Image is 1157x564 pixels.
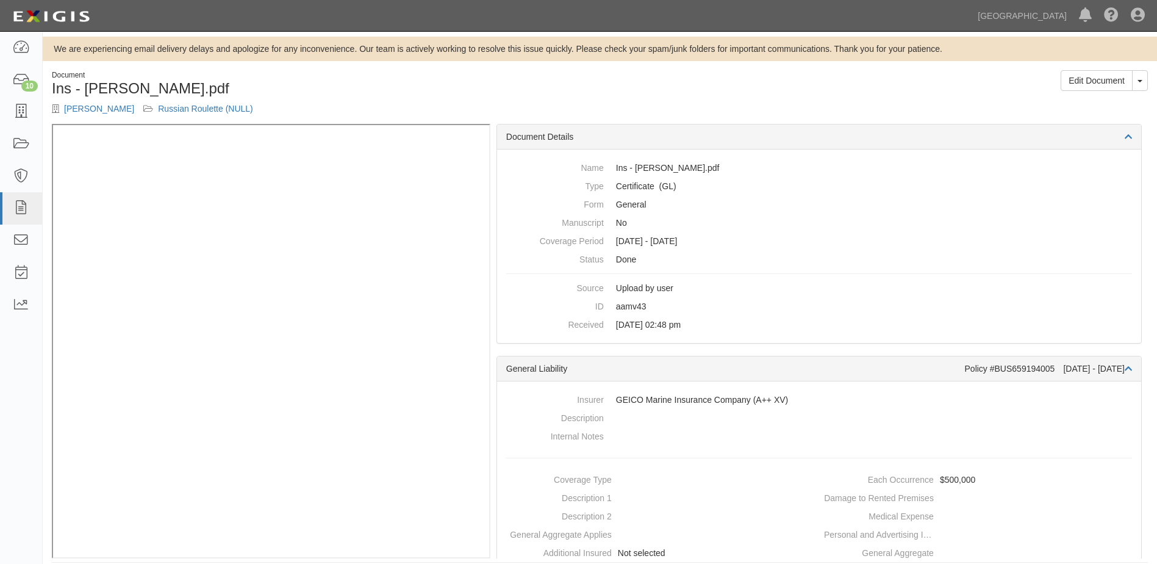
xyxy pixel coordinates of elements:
dt: Insurer [506,391,604,406]
dd: Done [506,250,1132,269]
a: Edit Document [1061,70,1133,91]
dd: Not selected [502,544,814,562]
dd: No [506,214,1132,232]
dd: General [506,195,1132,214]
div: Policy #BUS659194005 [DATE] - [DATE] [965,363,1132,375]
dd: Ins - [PERSON_NAME].pdf [506,159,1132,177]
dd: $500,000 [824,471,1136,489]
dt: General Aggregate [824,544,934,559]
div: We are experiencing email delivery delays and apologize for any inconvenience. Our team is active... [43,43,1157,55]
a: [GEOGRAPHIC_DATA] [972,4,1073,28]
dd: [DATE] - [DATE] [506,232,1132,250]
dt: ID [506,297,604,313]
dt: Additional Insured [502,544,612,559]
dt: Received [506,316,604,331]
a: [PERSON_NAME] [64,104,134,114]
dt: Form [506,195,604,211]
dt: Description 2 [502,507,612,522]
dd: aamv43 [506,297,1132,316]
div: General Liability [506,363,965,375]
dd: GEICO Marine Insurance Company (A++ XV) [506,391,1132,409]
div: 10 [21,81,38,92]
dt: Medical Expense [824,507,934,522]
dt: Personal and Advertising Injury [824,526,934,541]
dt: Internal Notes [506,427,604,443]
dt: Manuscript [506,214,604,229]
dt: Coverage Type [502,471,612,486]
i: Help Center - Complianz [1104,9,1119,23]
dt: Each Occurrence [824,471,934,486]
dt: Status [506,250,604,266]
dt: Name [506,159,604,174]
dt: Damage to Rented Premises [824,489,934,504]
dd: Upload by user [506,279,1132,297]
dt: Description [506,409,604,424]
div: Document Details [497,125,1141,150]
dd: General Liability [506,177,1132,195]
h1: Ins - [PERSON_NAME].pdf [52,81,591,96]
dt: Coverage Period [506,232,604,247]
dd: [DATE] 02:48 pm [506,316,1132,334]
div: Document [52,70,591,81]
dt: Description 1 [502,489,612,504]
dt: Source [506,279,604,294]
a: Russian Roulette (NULL) [158,104,253,114]
dt: General Aggregate Applies [502,526,612,541]
dt: Type [506,177,604,192]
img: logo-5460c22ac91f19d4615b14bd174203de0afe785f0fc80cf4dbbc73dc1793850b.png [9,5,93,27]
